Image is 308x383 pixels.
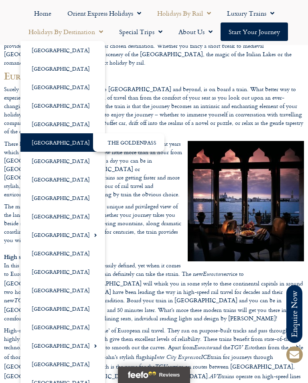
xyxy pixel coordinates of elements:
[20,78,105,96] a: [GEOGRAPHIC_DATA]
[149,4,219,22] a: Holidays by Rail
[20,59,105,78] a: [GEOGRAPHIC_DATA]
[59,4,149,22] a: Orient Express Holidays
[219,4,282,22] a: Luxury Trains
[20,281,105,299] a: [GEOGRAPHIC_DATA]
[20,133,105,152] a: [GEOGRAPHIC_DATA]
[20,170,105,189] a: [GEOGRAPHIC_DATA]
[111,22,170,41] a: Special Trips
[20,226,105,244] a: [GEOGRAPHIC_DATA]
[20,22,111,41] a: Holidays by Destination
[26,4,59,22] a: Home
[93,133,164,152] ul: [GEOGRAPHIC_DATA]
[20,244,105,263] a: [GEOGRAPHIC_DATA]
[20,318,105,336] a: [GEOGRAPHIC_DATA]
[20,336,105,355] a: [GEOGRAPHIC_DATA]
[170,22,221,41] a: About Us
[20,96,105,115] a: [GEOGRAPHIC_DATA]
[20,41,105,59] a: [GEOGRAPHIC_DATA]
[221,22,288,41] a: Start your Journey
[20,152,105,170] a: [GEOGRAPHIC_DATA]
[20,207,105,226] a: [GEOGRAPHIC_DATA]
[20,189,105,207] a: [GEOGRAPHIC_DATA]
[93,133,164,152] a: The GoldenPass
[20,355,105,373] a: [GEOGRAPHIC_DATA]
[20,299,105,318] a: [GEOGRAPHIC_DATA]
[20,263,105,281] a: [GEOGRAPHIC_DATA]
[4,4,304,41] nav: Menu
[20,115,105,133] a: [GEOGRAPHIC_DATA]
